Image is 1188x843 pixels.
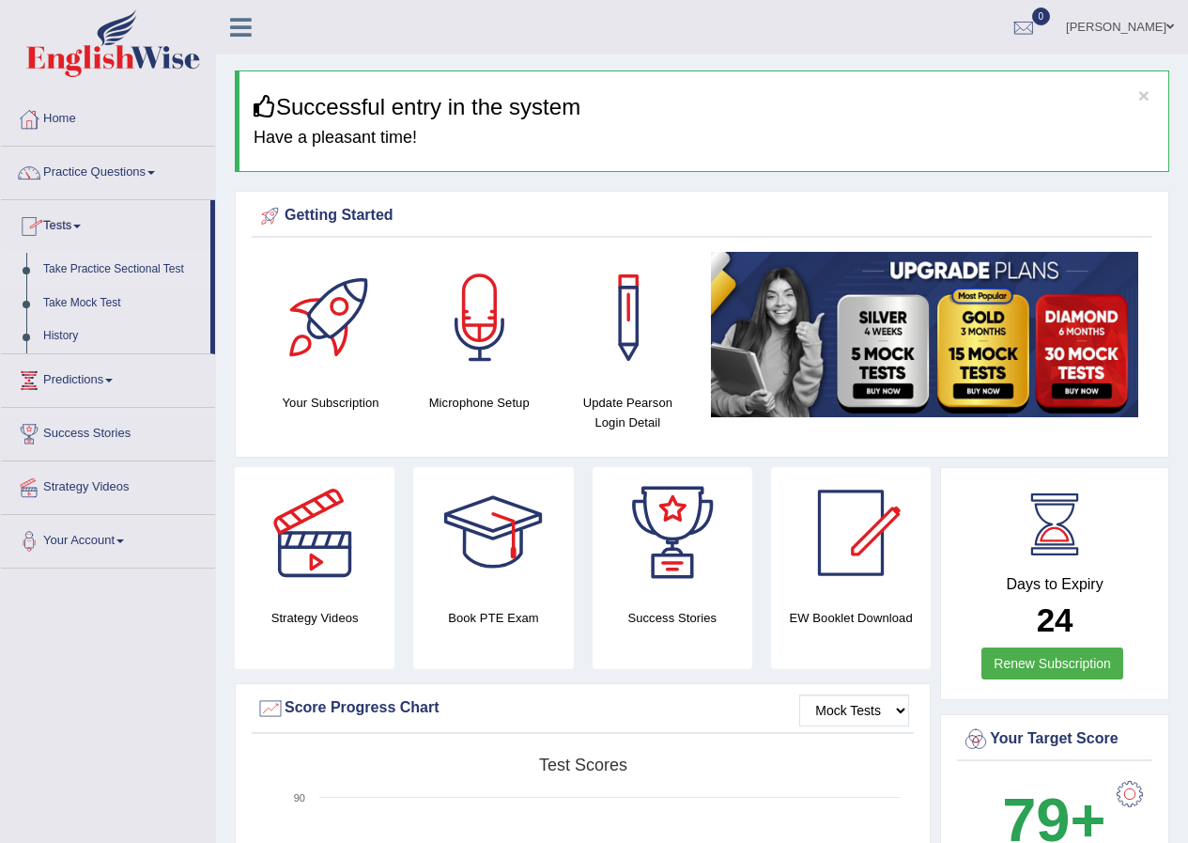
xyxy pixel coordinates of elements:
[1037,601,1073,638] b: 24
[563,393,692,432] h4: Update Pearson Login Detail
[962,576,1148,593] h4: Days to Expiry
[266,393,395,413] h4: Your Subscription
[414,393,544,413] h4: Microphone Setup
[413,608,573,628] h4: Book PTE Exam
[1032,8,1051,25] span: 0
[1,461,215,508] a: Strategy Videos
[1,408,215,455] a: Success Stories
[593,608,752,628] h4: Success Stories
[771,608,931,628] h4: EW Booklet Download
[254,95,1154,119] h3: Successful entry in the system
[981,648,1123,679] a: Renew Subscription
[35,287,210,320] a: Take Mock Test
[1,200,210,247] a: Tests
[1138,86,1149,105] button: ×
[1,354,215,401] a: Predictions
[294,792,305,804] text: 90
[1,147,215,194] a: Practice Questions
[35,320,210,353] a: History
[256,695,909,723] div: Score Progress Chart
[539,756,627,774] tspan: Test scores
[235,608,394,628] h4: Strategy Videos
[256,202,1148,230] div: Getting Started
[962,726,1148,754] div: Your Target Score
[1,515,215,562] a: Your Account
[711,252,1138,417] img: small5.jpg
[35,253,210,287] a: Take Practice Sectional Test
[1,93,215,140] a: Home
[254,129,1154,148] h4: Have a pleasant time!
